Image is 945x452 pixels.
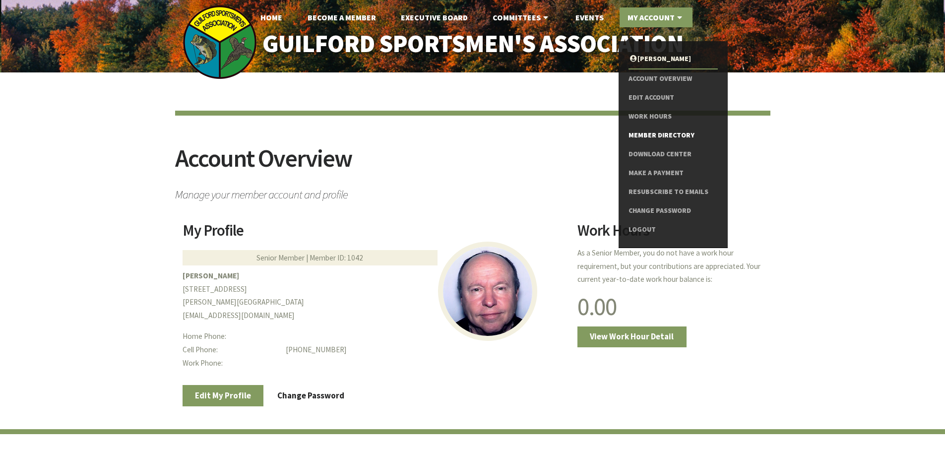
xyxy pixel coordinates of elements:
[183,357,278,370] dt: Work Phone
[183,271,239,280] b: [PERSON_NAME]
[629,69,717,88] a: Account Overview
[175,146,770,183] h2: Account Overview
[577,247,762,286] p: As a Senior Member, you do not have a work hour requirement, but your contributions are appreciat...
[286,343,565,357] dd: [PHONE_NUMBER]
[620,7,693,27] a: My Account
[183,343,278,357] dt: Cell Phone
[577,223,762,246] h2: Work Hours
[241,23,704,65] a: Guilford Sportsmen's Association
[629,201,717,220] a: Change Password
[183,269,566,323] p: [STREET_ADDRESS] [PERSON_NAME][GEOGRAPHIC_DATA] [EMAIL_ADDRESS][DOMAIN_NAME]
[629,164,717,183] a: Make a Payment
[577,326,687,347] a: View Work Hour Detail
[629,220,717,239] a: Logout
[629,126,717,145] a: Member Directory
[183,330,278,343] dt: Home Phone
[567,7,612,27] a: Events
[485,7,559,27] a: Committees
[300,7,384,27] a: Become A Member
[183,250,438,265] div: Senior Member | Member ID: 1042
[252,7,290,27] a: Home
[393,7,476,27] a: Executive Board
[629,88,717,107] a: Edit Account
[629,145,717,164] a: Download Center
[629,183,717,201] a: Resubscribe to Emails
[183,385,264,406] a: Edit My Profile
[265,385,357,406] a: Change Password
[629,107,717,126] a: Work Hours
[175,183,770,200] span: Manage your member account and profile
[183,223,566,246] h2: My Profile
[183,5,257,79] img: logo_sm.png
[629,50,717,68] a: [PERSON_NAME]
[577,294,762,319] h1: 0.00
